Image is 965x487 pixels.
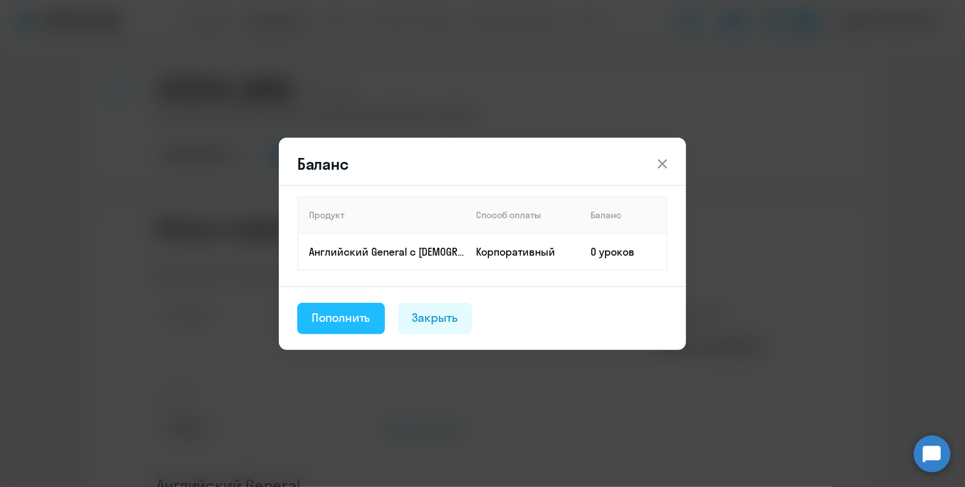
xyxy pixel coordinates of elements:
button: Пополнить [297,303,385,334]
th: Способ оплаты [465,197,580,233]
div: Пополнить [312,309,371,326]
header: Баланс [279,153,686,174]
td: 0 уроков [580,233,667,270]
th: Продукт [298,197,465,233]
p: Английский General с [DEMOGRAPHIC_DATA] преподавателем [309,244,465,259]
div: Закрыть [412,309,458,326]
button: Закрыть [398,303,473,334]
td: Корпоративный [465,233,580,270]
th: Баланс [580,197,667,233]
